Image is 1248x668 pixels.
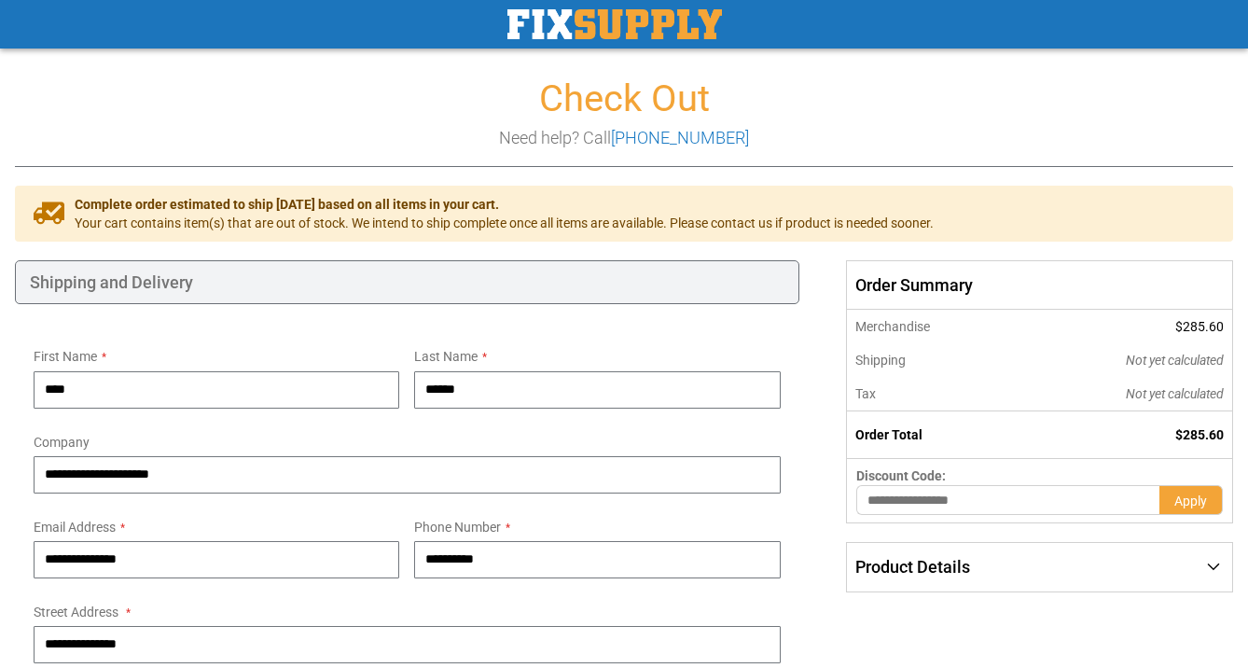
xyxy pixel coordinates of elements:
[75,214,934,232] span: Your cart contains item(s) that are out of stock. We intend to ship complete once all items are a...
[846,310,1018,343] th: Merchandise
[1126,386,1224,401] span: Not yet calculated
[34,605,118,619] span: Street Address
[507,9,722,39] img: Fix Industrial Supply
[1175,319,1224,334] span: $285.60
[1175,427,1224,442] span: $285.60
[611,128,749,147] a: [PHONE_NUMBER]
[1126,353,1224,368] span: Not yet calculated
[855,557,970,577] span: Product Details
[855,353,906,368] span: Shipping
[75,195,934,214] span: Complete order estimated to ship [DATE] based on all items in your cart.
[507,9,722,39] a: store logo
[856,468,946,483] span: Discount Code:
[855,427,922,442] strong: Order Total
[414,349,478,364] span: Last Name
[1159,485,1223,515] button: Apply
[846,260,1233,311] span: Order Summary
[414,520,501,535] span: Phone Number
[15,129,1233,147] h3: Need help? Call
[34,435,90,450] span: Company
[1174,494,1207,508] span: Apply
[15,78,1233,119] h1: Check Out
[34,520,116,535] span: Email Address
[34,349,97,364] span: First Name
[846,377,1018,411] th: Tax
[15,260,799,305] div: Shipping and Delivery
